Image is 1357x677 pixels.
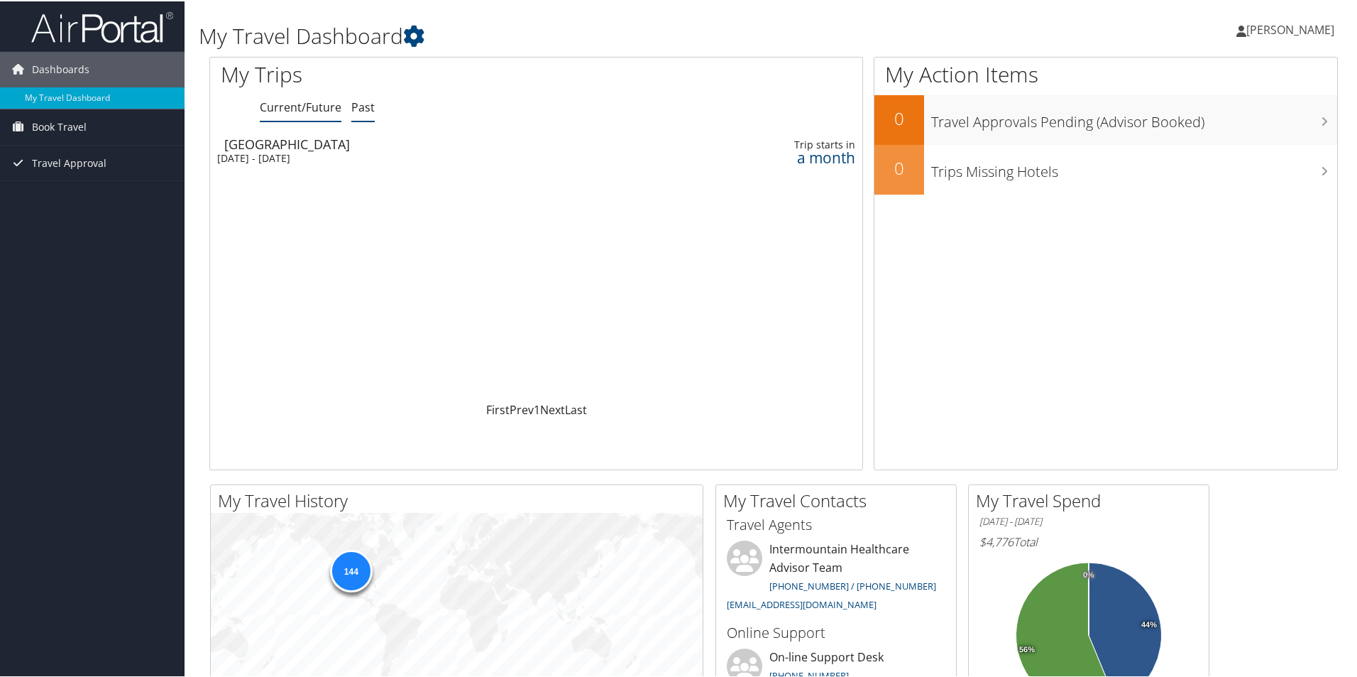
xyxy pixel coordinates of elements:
[979,533,1013,548] span: $4,776
[727,622,945,641] h3: Online Support
[931,104,1337,131] h3: Travel Approvals Pending (Advisor Booked)
[976,487,1209,511] h2: My Travel Spend
[260,98,341,114] a: Current/Future
[931,153,1337,180] h3: Trips Missing Hotels
[716,150,856,163] div: a month
[31,9,173,43] img: airportal-logo.png
[32,108,87,143] span: Book Travel
[199,20,965,50] h1: My Travel Dashboard
[874,94,1337,143] a: 0Travel Approvals Pending (Advisor Booked)
[979,514,1198,527] h6: [DATE] - [DATE]
[716,137,856,150] div: Trip starts in
[874,155,924,179] h2: 0
[720,539,952,615] li: Intermountain Healthcare Advisor Team
[329,548,372,591] div: 144
[979,533,1198,548] h6: Total
[723,487,956,511] h2: My Travel Contacts
[1141,619,1157,628] tspan: 44%
[224,136,639,149] div: [GEOGRAPHIC_DATA]
[486,401,510,416] a: First
[221,58,580,88] h1: My Trips
[1246,21,1334,36] span: [PERSON_NAME]
[874,58,1337,88] h1: My Action Items
[32,144,106,180] span: Travel Approval
[727,514,945,534] h3: Travel Agents
[540,401,565,416] a: Next
[351,98,375,114] a: Past
[32,50,89,86] span: Dashboards
[510,401,534,416] a: Prev
[874,105,924,129] h2: 0
[874,143,1337,193] a: 0Trips Missing Hotels
[217,151,632,163] div: [DATE] - [DATE]
[727,597,877,610] a: [EMAIL_ADDRESS][DOMAIN_NAME]
[1236,7,1348,50] a: [PERSON_NAME]
[1083,570,1094,578] tspan: 0%
[769,578,936,591] a: [PHONE_NUMBER] / [PHONE_NUMBER]
[218,487,703,511] h2: My Travel History
[534,401,540,416] a: 1
[1019,644,1035,653] tspan: 56%
[565,401,587,416] a: Last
